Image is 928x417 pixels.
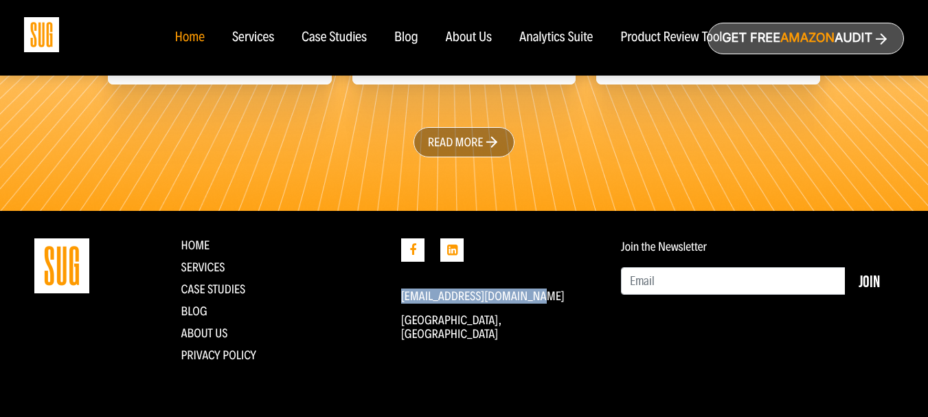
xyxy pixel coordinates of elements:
a: Services [232,30,274,45]
a: Analytics Suite [519,30,593,45]
a: About Us [181,326,228,341]
a: Blog [394,30,418,45]
a: [EMAIL_ADDRESS][DOMAIN_NAME] [401,289,565,304]
a: Home [181,238,210,253]
span: Amazon [780,31,835,45]
img: Sug [24,17,59,52]
img: Straight Up Growth [34,238,89,293]
a: Privacy Policy [181,348,257,363]
input: Email [621,267,846,295]
label: Join the Newsletter [621,240,707,253]
a: Services [181,260,225,275]
button: Join [845,267,894,295]
a: Case Studies [302,30,367,45]
a: Product Review Tool [620,30,722,45]
a: Home [174,30,204,45]
a: CASE STUDIES [181,282,246,297]
p: [GEOGRAPHIC_DATA], [GEOGRAPHIC_DATA] [401,313,600,341]
a: Get freeAmazonAudit [708,23,904,54]
a: Blog [181,304,207,319]
a: Read more [414,127,515,157]
a: About Us [446,30,493,45]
